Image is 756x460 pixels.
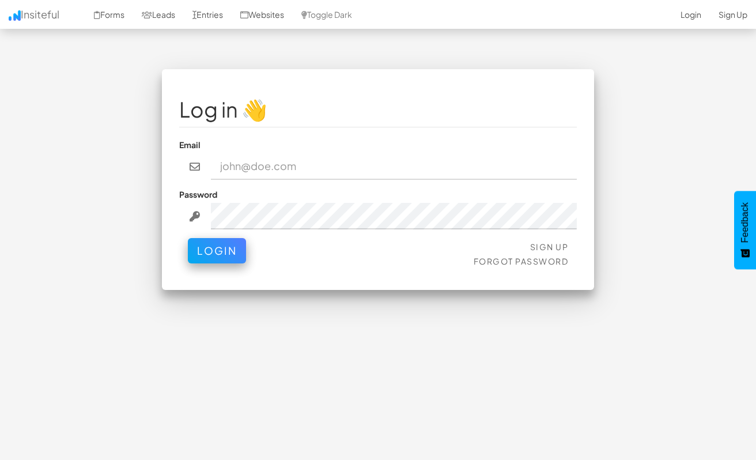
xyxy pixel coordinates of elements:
[179,188,217,200] label: Password
[474,256,569,266] a: Forgot Password
[179,98,577,121] h1: Log in 👋
[734,191,756,269] button: Feedback - Show survey
[9,10,21,21] img: icon.png
[530,242,569,252] a: Sign Up
[740,202,750,243] span: Feedback
[179,139,201,150] label: Email
[188,238,246,263] button: Login
[211,153,577,180] input: john@doe.com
